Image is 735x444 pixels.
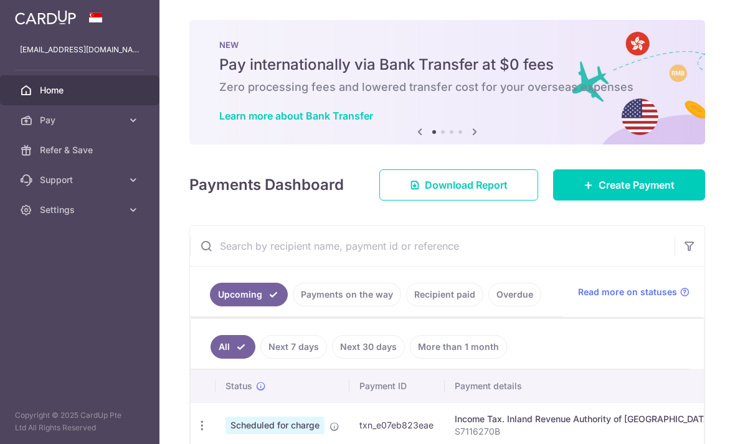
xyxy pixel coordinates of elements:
[406,283,483,306] a: Recipient paid
[332,335,405,359] a: Next 30 days
[410,335,507,359] a: More than 1 month
[225,380,252,392] span: Status
[40,204,122,216] span: Settings
[578,286,677,298] span: Read more on statuses
[578,286,690,298] a: Read more on statuses
[219,80,675,95] h6: Zero processing fees and lowered transfer cost for your overseas expenses
[219,110,373,122] a: Learn more about Bank Transfer
[210,283,288,306] a: Upcoming
[40,174,122,186] span: Support
[219,40,675,50] p: NEW
[488,283,541,306] a: Overdue
[189,20,705,144] img: Bank transfer banner
[293,283,401,306] a: Payments on the way
[425,177,508,192] span: Download Report
[260,335,327,359] a: Next 7 days
[40,114,122,126] span: Pay
[211,335,255,359] a: All
[455,425,713,438] p: S7116270B
[190,226,675,266] input: Search by recipient name, payment id or reference
[349,370,445,402] th: Payment ID
[189,174,344,196] h4: Payments Dashboard
[599,177,675,192] span: Create Payment
[379,169,538,201] a: Download Report
[225,417,325,434] span: Scheduled for charge
[219,55,675,75] h5: Pay internationally via Bank Transfer at $0 fees
[455,413,713,425] div: Income Tax. Inland Revenue Authority of [GEOGRAPHIC_DATA]
[20,44,140,56] p: [EMAIL_ADDRESS][DOMAIN_NAME]
[445,370,723,402] th: Payment details
[40,84,122,97] span: Home
[15,10,76,25] img: CardUp
[40,144,122,156] span: Refer & Save
[553,169,705,201] a: Create Payment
